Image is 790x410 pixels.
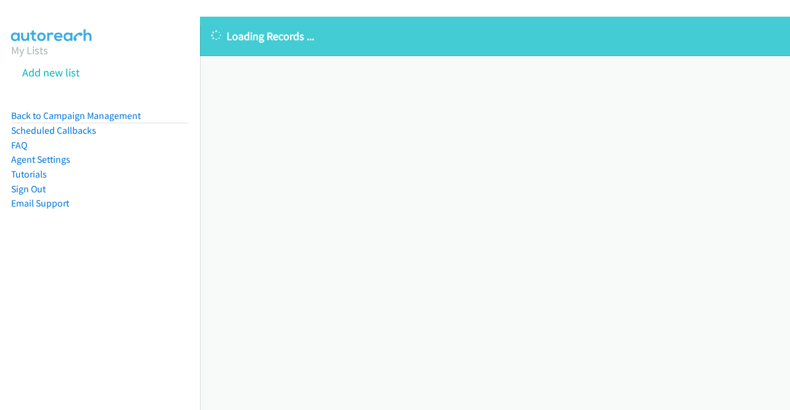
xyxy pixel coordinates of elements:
a: My Lists [11,43,48,57]
a: Add new list [22,65,80,80]
a: Agent Settings [11,154,70,165]
a: Scheduled Callbacks [11,125,96,136]
p: Loading Records ... [211,28,779,44]
a: FAQ [11,139,27,151]
a: Tutorials [11,168,47,180]
a: Back to Campaign Management [11,110,141,121]
a: Email Support [11,197,69,209]
a: Sign Out [11,183,46,195]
